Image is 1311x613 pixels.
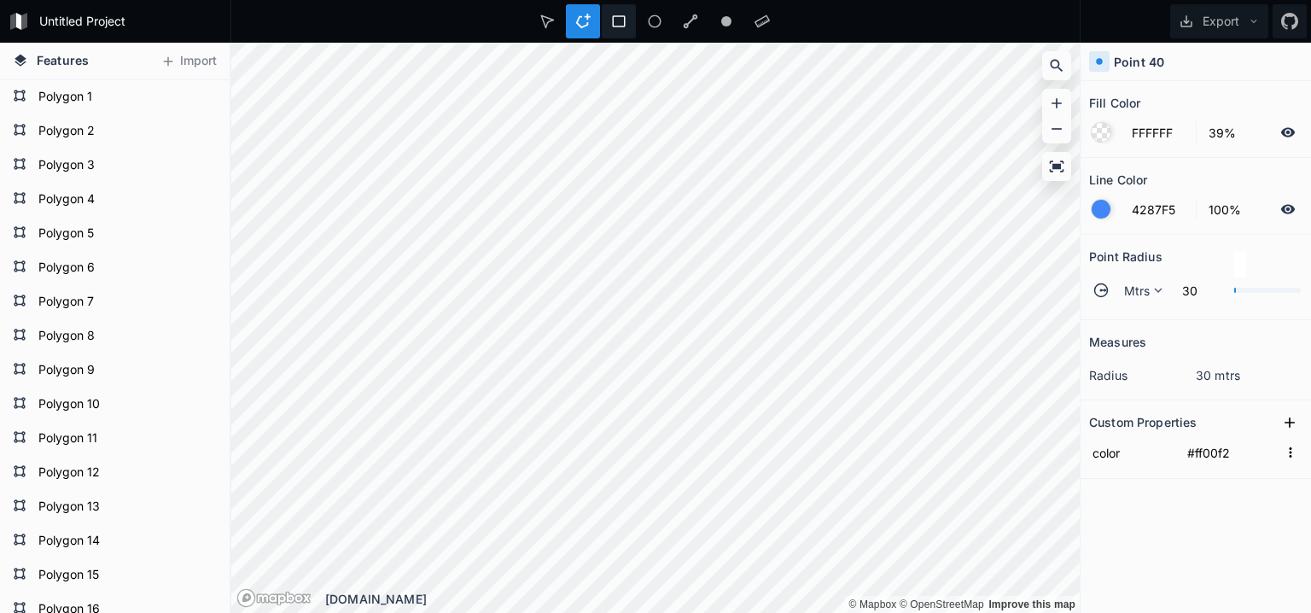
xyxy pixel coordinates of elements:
[848,598,896,610] a: Mapbox
[1184,440,1279,465] input: Empty
[1124,282,1151,300] span: Mtrs
[1089,90,1140,116] h2: Fill Color
[1089,166,1147,193] h2: Line Color
[152,48,225,75] button: Import
[236,588,312,608] a: Mapbox logo
[1172,280,1226,301] input: 0
[37,51,89,69] span: Features
[900,598,984,610] a: OpenStreetMap
[325,590,1080,608] div: [DOMAIN_NAME]
[1089,409,1197,435] h2: Custom Properties
[1170,4,1268,38] button: Export
[1089,366,1196,384] dt: radius
[1089,329,1146,355] h2: Measures
[1089,243,1162,270] h2: Point Radius
[1114,53,1164,71] h4: Point 40
[1089,440,1175,465] input: Name
[988,598,1075,610] a: Map feedback
[1196,366,1302,384] dd: 30 mtrs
